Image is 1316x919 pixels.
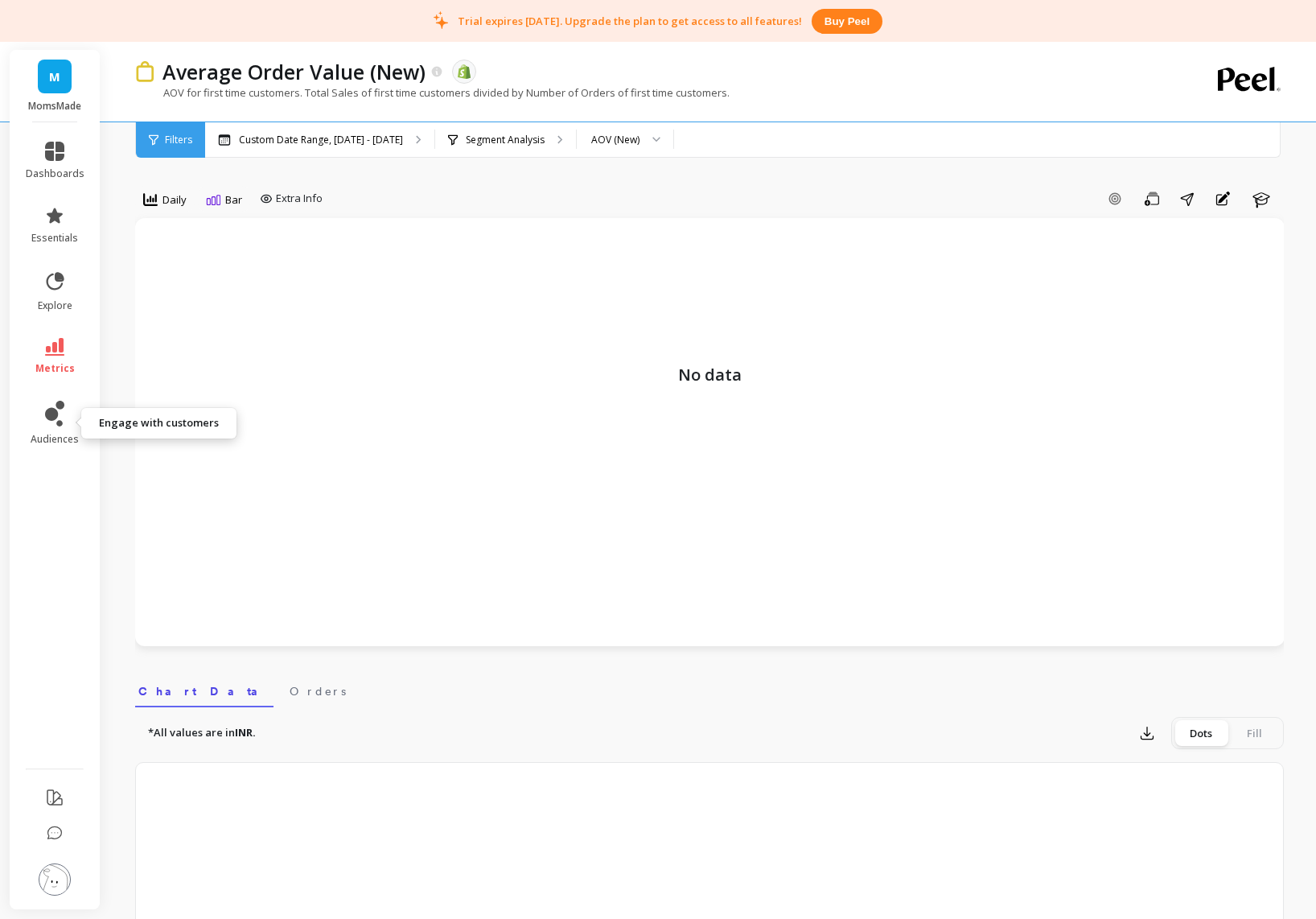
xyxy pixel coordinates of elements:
[151,234,1269,387] p: No data
[31,232,78,245] span: essentials
[466,134,545,146] p: Segment Analysis
[1174,720,1228,746] div: Dots
[457,64,471,79] img: api.shopify.svg
[591,132,639,147] div: AOV (New)
[135,670,1284,707] nav: Tabs
[26,167,84,180] span: dashboards
[162,192,187,208] span: Daily
[49,68,60,86] span: M
[162,58,426,85] p: Average Order Value (New)
[458,14,802,28] p: Trial expires [DATE]. Upgrade the plan to get access to all features!
[235,725,256,740] strong: INR.
[812,9,882,34] button: Buy peel
[138,683,270,699] span: Chart Data
[38,299,72,312] span: explore
[31,433,79,446] span: audiences
[165,134,192,146] span: Filters
[35,362,75,375] span: metrics
[290,683,346,699] span: Orders
[239,134,403,146] p: Custom Date Range, [DATE] - [DATE]
[39,863,71,896] img: profile picture
[26,100,84,113] p: MomsMade
[225,192,242,208] span: Bar
[1228,720,1281,746] div: Fill
[135,61,154,81] img: header icon
[276,191,323,207] span: Extra Info
[135,85,730,100] p: AOV for first time customers. Total Sales of first time customers divided by Number of Orders of ...
[148,725,256,741] p: *All values are in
